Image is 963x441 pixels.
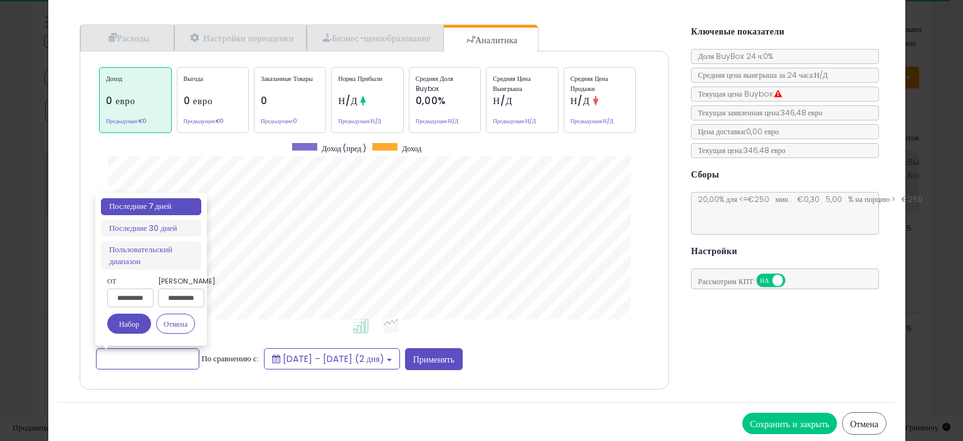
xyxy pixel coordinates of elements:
font: Средняя цена продажи [571,74,608,93]
font: 0% [763,51,773,61]
font: Отмена [850,418,878,430]
font: Предыдущая: [493,117,525,125]
font: €0 [139,117,147,125]
font: Доля BuyBox 24 ч: [698,51,763,61]
font: 0 [293,117,297,125]
font: Предыдущая: [338,117,371,125]
font: Расходы [117,32,150,45]
font: [DATE] – [DATE] (2 дня) [283,353,384,365]
button: Набор [107,314,151,333]
font: Последние 30 дней [109,222,177,234]
font: 0 [261,94,268,107]
font: 346,48 евро [744,145,786,156]
font: % на порцию > [848,194,895,205]
font: Доход (пред.) [322,143,366,154]
font: НА [760,276,769,285]
font: Предыдущая: [106,117,139,125]
font: Набор [119,319,139,329]
font: Средняя доля Buybox [416,74,453,93]
font: Выгода [184,74,203,83]
font: [PERSON_NAME] [158,276,215,286]
font: Доход [106,74,122,83]
font: Средняя цена выигрыша за 24 часа: [698,70,814,80]
font: 5,00 [826,194,842,205]
font: Текущая цена Buybox: [698,88,774,99]
font: Предыдущая: [416,117,448,125]
font: Пользовательский диапазон [109,243,172,267]
button: Отмена [156,314,195,333]
font: Н/Д [338,94,357,107]
font: Н/Д [525,117,536,125]
font: Последние 7 дней [109,200,172,212]
font: % для <= [719,194,748,205]
font: €250 [902,194,923,205]
font: Предыдущие: [261,117,293,125]
font: От [107,276,117,286]
font: Последние 7 дней [115,353,184,365]
font: Цена доставки: [698,126,746,137]
font: 0 евро [106,94,135,107]
font: Применять [413,353,455,366]
font: Сохранить и закрыть [750,418,829,430]
font: Н/Д [603,117,613,125]
font: 0 евро [184,94,213,107]
font: Средняя цена выигрыша [493,74,530,93]
font: Текущая заявленная цена: [698,107,781,118]
font: Н/Д [448,117,459,125]
font: Настройки переоценки [203,32,293,45]
font: Н/Д [814,70,828,80]
font: 0,00 евро [746,126,779,137]
font: €0 [216,117,224,125]
font: 20,00 [698,194,719,205]
font: €0,30 [797,194,819,205]
font: Ключевые показатели [691,25,784,38]
font: Н/Д [571,94,590,107]
font: Рассмотрим КПТ: [698,276,755,287]
font: Настройки [691,245,737,257]
font: Предыдущая: [184,117,216,125]
font: Заказанные товары [261,74,313,83]
font: Предыдущая: [571,117,603,125]
font: мин . [776,194,791,205]
font: 346,48 евро [781,107,823,118]
font: 0,00% [416,94,446,107]
font: Отмена [164,319,188,329]
font: Сборы [691,168,719,181]
font: Норма прибыли [338,74,382,83]
font: Н/Д [371,117,381,125]
font: По сравнению с: [201,353,258,364]
font: Текущая цена: [698,145,743,156]
font: €250 [748,194,769,205]
font: Н/Д [493,94,512,107]
i: Подавленная коробка покупки [774,90,782,98]
font: Аналитика [475,34,517,46]
font: Бизнес-ценообразование [332,32,431,45]
font: Доход [402,143,421,154]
